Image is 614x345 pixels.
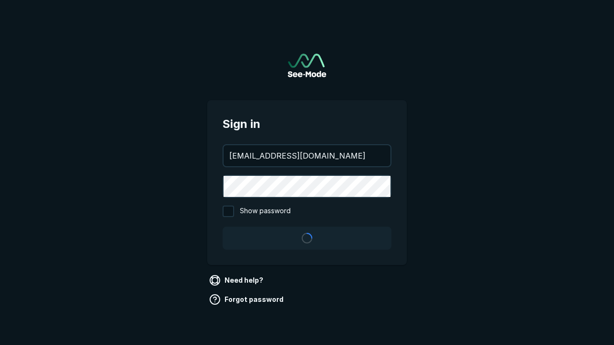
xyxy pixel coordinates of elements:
span: Sign in [223,115,391,133]
span: Show password [240,206,291,217]
a: Go to sign in [288,54,326,77]
input: your@email.com [224,145,390,166]
a: Need help? [207,273,267,288]
img: See-Mode Logo [288,54,326,77]
a: Forgot password [207,292,287,307]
